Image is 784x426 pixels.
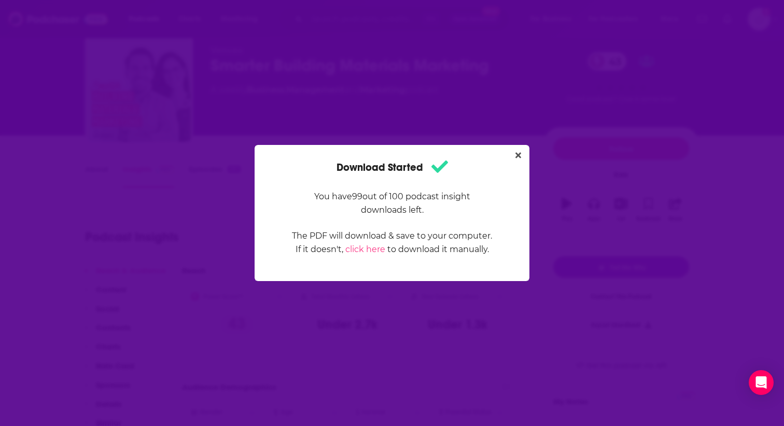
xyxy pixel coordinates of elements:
[345,244,385,254] a: click here
[291,229,493,256] p: The PDF will download & save to your computer. If it doesn't, to download it manually.
[511,149,525,162] button: Close
[337,157,448,178] h1: Download Started
[749,370,774,395] div: Open Intercom Messenger
[291,190,493,217] p: You have 99 out of 100 podcast insight downloads left.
